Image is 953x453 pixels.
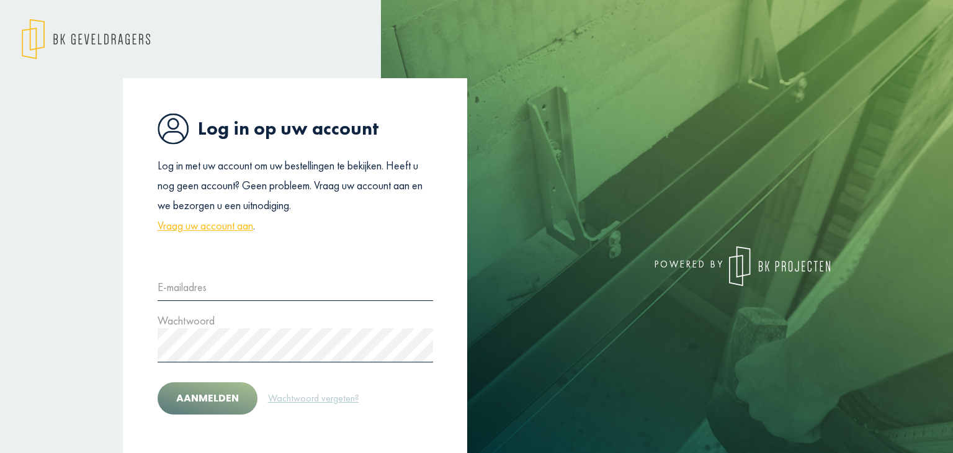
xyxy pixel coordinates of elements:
[158,216,253,236] a: Vraag uw account aan
[267,390,360,406] a: Wachtwoord vergeten?
[158,113,189,145] img: icon
[158,156,433,236] p: Log in met uw account om uw bestellingen te bekijken. Heeft u nog geen account? Geen probleem. Vr...
[158,113,433,145] h1: Log in op uw account
[22,19,150,60] img: logo
[158,382,257,415] button: Aanmelden
[486,246,830,286] div: powered by
[158,311,215,331] label: Wachtwoord
[729,246,830,286] img: logo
